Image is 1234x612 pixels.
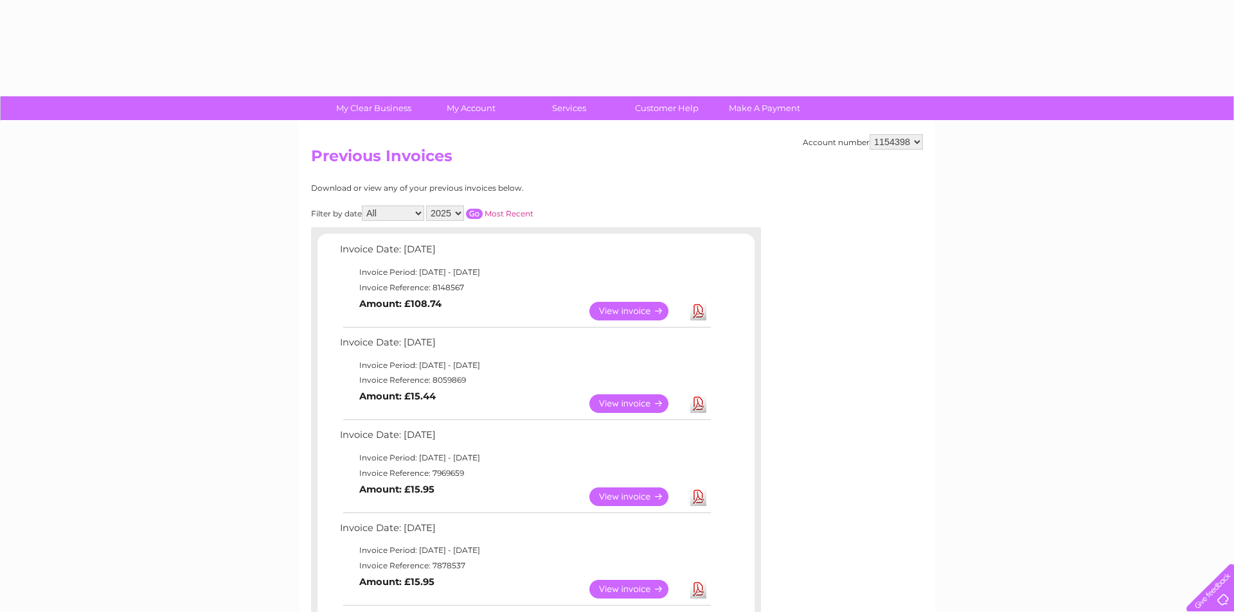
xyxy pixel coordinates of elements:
td: Invoice Period: [DATE] - [DATE] [337,543,713,558]
td: Invoice Date: [DATE] [337,241,713,265]
td: Invoice Reference: 7969659 [337,466,713,481]
b: Amount: £15.95 [359,576,434,588]
b: Amount: £15.44 [359,390,436,402]
div: Filter by date [311,205,648,221]
div: Account number [803,134,923,150]
a: View [589,302,684,320]
td: Invoice Date: [DATE] [337,334,713,358]
a: View [589,394,684,413]
a: My Account [418,96,524,120]
a: View [589,487,684,506]
div: Download or view any of your previous invoices below. [311,184,648,193]
h2: Previous Invoices [311,147,923,171]
td: Invoice Period: [DATE] - [DATE] [337,265,713,280]
a: Make A Payment [711,96,818,120]
a: Customer Help [614,96,720,120]
td: Invoice Date: [DATE] [337,520,713,543]
a: View [589,580,684,599]
a: Most Recent [485,209,533,218]
td: Invoice Reference: 8148567 [337,280,713,295]
a: Download [690,487,706,506]
b: Amount: £108.74 [359,298,442,310]
a: My Clear Business [321,96,427,120]
a: Download [690,394,706,413]
td: Invoice Reference: 7878537 [337,558,713,573]
td: Invoice Reference: 8059869 [337,372,713,388]
a: Services [516,96,622,120]
b: Amount: £15.95 [359,484,434,495]
td: Invoice Date: [DATE] [337,426,713,450]
a: Download [690,580,706,599]
a: Download [690,302,706,320]
td: Invoice Period: [DATE] - [DATE] [337,358,713,373]
td: Invoice Period: [DATE] - [DATE] [337,450,713,466]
